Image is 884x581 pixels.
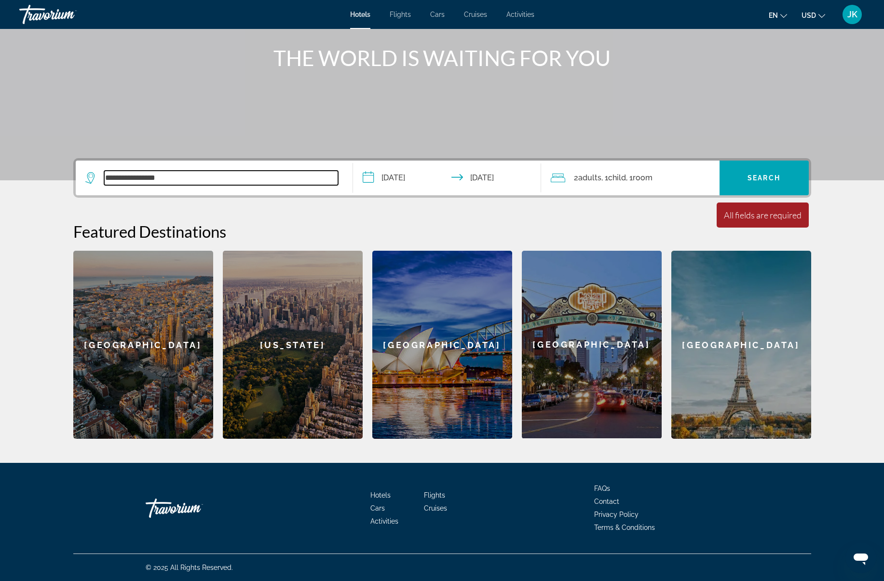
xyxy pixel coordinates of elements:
button: Change currency [802,8,825,22]
span: Search [748,174,780,182]
span: en [769,12,778,19]
a: Flights [390,11,411,18]
a: Travorium [19,2,116,27]
iframe: Кнопка запуска окна обмена сообщениями [845,542,876,573]
h2: Featured Destinations [73,222,811,241]
a: Cars [370,504,385,512]
a: [GEOGRAPHIC_DATA] [372,251,512,439]
h1: THE WORLD IS WAITING FOR YOU [261,45,623,70]
a: Terms & Conditions [594,524,655,531]
a: [GEOGRAPHIC_DATA] [522,251,662,439]
button: Search [720,161,809,195]
span: © 2025 All Rights Reserved. [146,564,233,571]
span: , 1 [601,171,626,185]
button: Change language [769,8,787,22]
div: [GEOGRAPHIC_DATA] [522,251,662,438]
button: User Menu [840,4,865,25]
a: [GEOGRAPHIC_DATA] [73,251,213,439]
a: Cruises [424,504,447,512]
a: Privacy Policy [594,511,639,518]
a: Cruises [464,11,487,18]
a: Activities [506,11,534,18]
span: Adults [578,173,601,182]
a: Contact [594,498,619,505]
span: 2 [574,171,601,185]
button: Travelers: 2 adults, 1 child [541,161,720,195]
span: Room [633,173,653,182]
div: Search widget [76,161,809,195]
div: All fields are required [724,210,802,220]
a: Travorium [146,494,242,523]
a: Flights [424,491,445,499]
a: [GEOGRAPHIC_DATA] [671,251,811,439]
a: Hotels [370,491,391,499]
a: Hotels [350,11,370,18]
a: Cars [430,11,445,18]
a: FAQs [594,485,610,492]
span: JK [847,10,857,19]
span: Child [608,173,626,182]
span: USD [802,12,816,19]
span: , 1 [626,171,653,185]
a: Activities [370,517,398,525]
a: [US_STATE] [223,251,363,439]
button: Check-in date: Oct 4, 2025 Check-out date: Oct 5, 2025 [353,161,541,195]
